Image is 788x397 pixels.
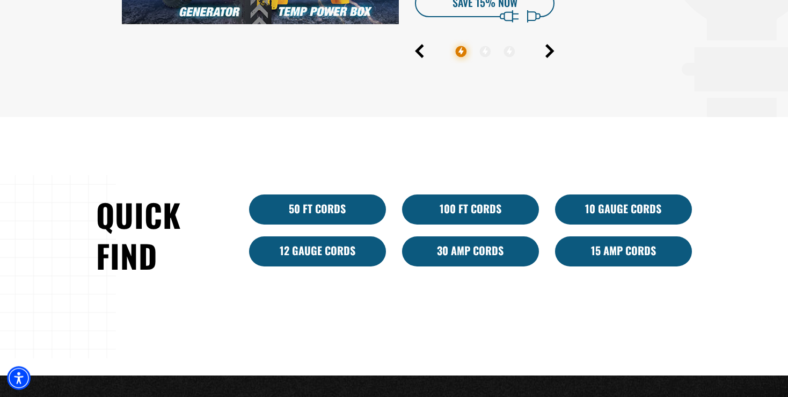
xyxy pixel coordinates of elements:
[402,194,539,225] a: 100 Ft Cords
[7,366,31,390] div: Accessibility Menu
[402,236,539,266] a: 30 Amp Cords
[555,194,692,225] a: 10 Gauge Cords
[249,236,386,266] a: 12 Gauge Cords
[96,194,233,277] h2: Quick Find
[249,194,386,225] a: 50 ft cords
[415,44,424,58] button: Previous
[555,236,692,266] a: 15 Amp Cords
[545,44,554,58] button: Next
